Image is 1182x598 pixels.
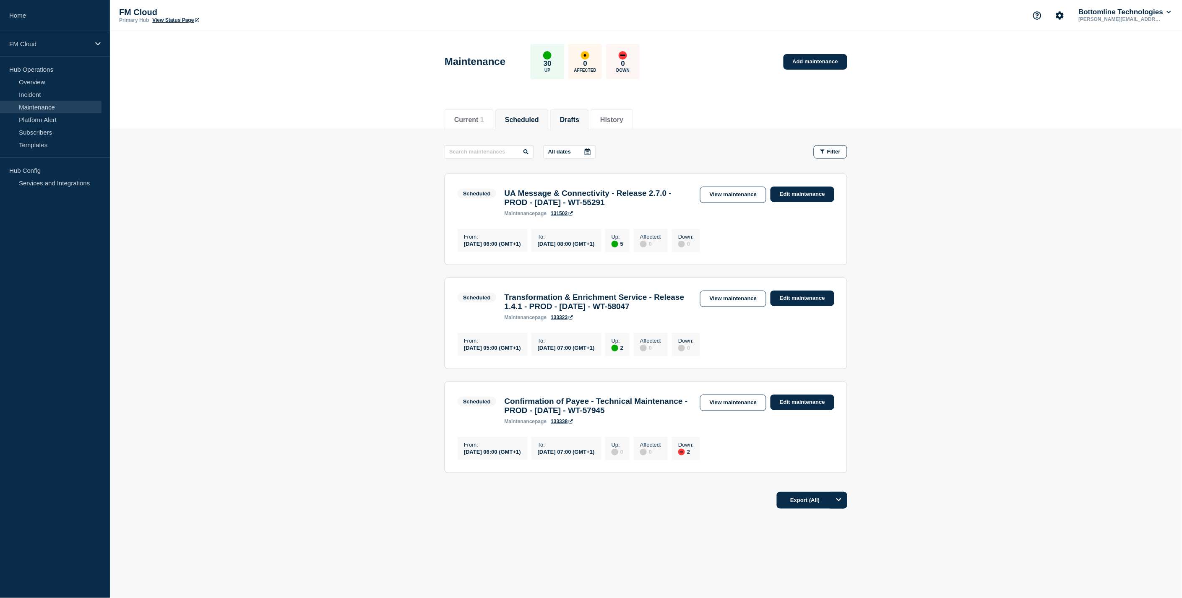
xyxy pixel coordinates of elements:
div: [DATE] 07:00 (GMT+1) [538,344,595,351]
button: Current 1 [454,116,484,124]
button: Export (All) [777,492,847,509]
h3: Confirmation of Payee - Technical Maintenance - PROD - [DATE] - WT-57945 [505,397,692,415]
div: 5 [612,240,623,247]
div: 0 [640,344,661,351]
div: down [678,449,685,455]
a: Edit maintenance [771,291,834,306]
div: disabled [678,345,685,351]
a: Edit maintenance [771,187,834,202]
span: 1 [480,116,484,123]
p: Up : [612,338,623,344]
p: 0 [621,60,625,68]
p: page [505,211,547,216]
a: View maintenance [700,395,766,411]
button: Filter [814,145,847,159]
div: 0 [640,448,661,455]
button: Support [1028,7,1046,24]
p: Affected : [640,338,661,344]
p: To : [538,442,595,448]
div: disabled [640,241,647,247]
h3: Transformation & Enrichment Service - Release 1.4.1 - PROD - [DATE] - WT-58047 [505,293,692,311]
h3: UA Message & Connectivity - Release 2.7.0 - PROD - [DATE] - WT-55291 [505,189,692,207]
p: Down [617,68,630,73]
a: Edit maintenance [771,395,834,410]
div: Scheduled [463,190,491,197]
p: All dates [548,148,571,155]
p: [PERSON_NAME][EMAIL_ADDRESS][PERSON_NAME][DOMAIN_NAME] [1077,16,1164,22]
p: From : [464,234,521,240]
div: 0 [678,344,694,351]
button: All dates [544,145,596,159]
p: FM Cloud [9,40,90,47]
p: Down : [678,442,694,448]
p: page [505,419,547,424]
div: [DATE] 06:00 (GMT+1) [464,240,521,247]
p: FM Cloud [119,8,287,17]
a: 133338 [551,419,573,424]
a: 133323 [551,315,573,320]
div: down [619,51,627,60]
span: maintenance [505,211,535,216]
div: 0 [612,448,623,455]
div: Scheduled [463,398,491,405]
button: Options [831,492,847,509]
span: Filter [827,148,841,155]
p: Up : [612,442,623,448]
div: 2 [612,344,623,351]
div: up [612,241,618,247]
div: disabled [640,449,647,455]
button: Bottomline Technologies [1077,8,1173,16]
a: View maintenance [700,291,766,307]
p: To : [538,338,595,344]
a: View Status Page [152,17,199,23]
p: Up [544,68,550,73]
button: Scheduled [505,116,539,124]
p: To : [538,234,595,240]
p: 0 [583,60,587,68]
p: Affected : [640,442,661,448]
button: Account settings [1051,7,1069,24]
span: maintenance [505,315,535,320]
div: 2 [678,448,694,455]
div: [DATE] 05:00 (GMT+1) [464,344,521,351]
a: Add maintenance [784,54,847,70]
button: History [600,116,623,124]
div: [DATE] 06:00 (GMT+1) [464,448,521,455]
p: Down : [678,338,694,344]
p: From : [464,442,521,448]
p: page [505,315,547,320]
p: Up : [612,234,623,240]
div: 0 [640,240,661,247]
div: affected [581,51,589,60]
div: up [612,345,618,351]
div: disabled [640,345,647,351]
div: [DATE] 08:00 (GMT+1) [538,240,595,247]
div: [DATE] 07:00 (GMT+1) [538,448,595,455]
div: Scheduled [463,294,491,301]
input: Search maintenances [445,145,534,159]
span: maintenance [505,419,535,424]
a: View maintenance [700,187,766,203]
p: Affected : [640,234,661,240]
p: From : [464,338,521,344]
p: Affected [574,68,596,73]
h1: Maintenance [445,56,505,68]
div: disabled [612,449,618,455]
div: 0 [678,240,694,247]
a: 131502 [551,211,573,216]
p: 30 [544,60,552,68]
div: up [543,51,552,60]
p: Primary Hub [119,17,149,23]
button: Drafts [560,116,579,124]
p: Down : [678,234,694,240]
div: disabled [678,241,685,247]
